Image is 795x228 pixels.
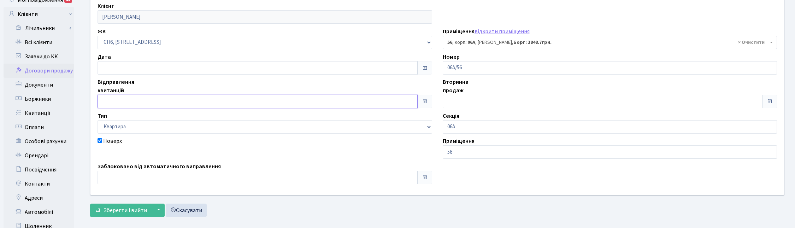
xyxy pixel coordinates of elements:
a: Особові рахунки [4,134,74,148]
span: Видалити всі елементи [738,39,765,46]
label: Приміщення [443,27,530,36]
label: Відправлення квитанцій [98,78,134,95]
a: Посвідчення [4,163,74,177]
a: Адреси [4,191,74,205]
span: <b>56</b>, корп.: <b>06А</b>, Ємельянова Ольга Вікторівна, <b>Борг: 3848.7грн.</b> [443,36,777,49]
label: Тип [98,112,107,120]
a: Оплати [4,120,74,134]
button: Зберегти і вийти [90,204,152,217]
a: Документи [4,78,74,92]
label: Приміщення [443,137,475,145]
label: Заблоковано від автоматичного виправлення [98,162,221,171]
a: Скасувати [166,204,207,217]
b: 56 [447,39,452,46]
span: Зберегти і вийти [104,206,147,214]
b: 06А [467,39,475,46]
a: Орендарі [4,148,74,163]
label: Клієнт [98,2,114,10]
a: Квитанції [4,106,74,120]
label: Поверх [103,137,122,145]
a: Всі клієнти [4,35,74,49]
a: відкрити приміщення [475,28,530,35]
label: ЖК [98,27,106,36]
span: <b>56</b>, корп.: <b>06А</b>, Ємельянова Ольга Вікторівна, <b>Борг: 3848.7грн.</b> [447,39,768,46]
a: Договори продажу [4,64,74,78]
a: Клієнти [4,7,74,21]
a: Лічильники [8,21,74,35]
a: Боржники [4,92,74,106]
a: Автомобілі [4,205,74,219]
label: Номер [443,53,460,61]
label: Вторинна продаж [443,78,469,95]
a: Контакти [4,177,74,191]
b: Борг: 3848.7грн. [513,39,552,46]
a: Заявки до КК [4,49,74,64]
label: Дата [98,53,111,61]
label: Секція [443,112,459,120]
